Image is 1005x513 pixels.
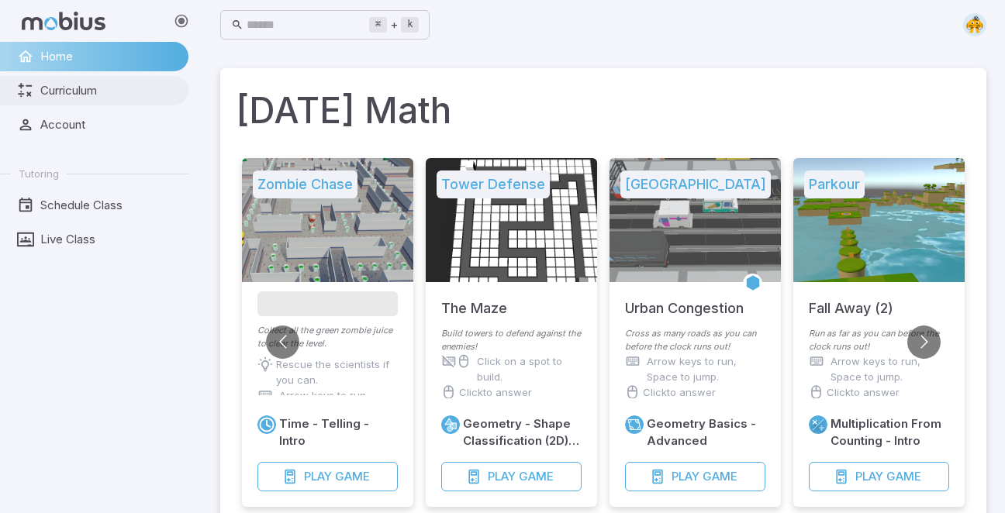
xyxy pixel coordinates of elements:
[963,13,986,36] img: semi-circle.svg
[19,167,59,181] span: Tutoring
[279,415,398,449] h6: Time - Telling - Intro
[257,324,398,350] p: Collect all the green zombie juice to clear the level.
[625,327,765,353] p: Cross as many roads as you can before the clock runs out!
[831,415,949,449] h6: Multiplication From Counting - Intro
[437,170,550,198] h5: Tower Defense
[441,415,460,434] a: Geometry 2D
[459,384,582,415] p: Click to answer questions.
[625,282,744,319] h5: Urban Congestion
[672,468,699,485] span: Play
[40,82,178,99] span: Curriculum
[519,468,554,485] span: Game
[369,15,419,34] div: +
[643,384,765,415] p: Click to answer questions.
[463,415,582,449] h6: Geometry - Shape Classification (2D) - Intro
[304,468,332,485] span: Play
[253,170,357,198] h5: Zombie Chase
[441,282,507,319] h5: The Maze
[257,415,276,434] a: Time
[257,462,398,491] button: PlayGame
[40,116,178,133] span: Account
[907,325,941,359] button: Go to next slide
[40,231,178,248] span: Live Class
[40,197,178,214] span: Schedule Class
[809,415,827,434] a: Multiply/Divide
[441,462,582,491] button: PlayGame
[441,327,582,353] p: Build towers to defend against the enemies!
[401,17,419,33] kbd: k
[266,325,299,359] button: Go to previous slide
[276,356,398,387] p: Rescue the scientists if you can.
[703,468,737,485] span: Game
[647,415,765,449] h6: Geometry Basics - Advanced
[804,170,865,198] h5: Parkour
[279,387,368,403] p: Arrow keys to run.
[647,353,765,384] p: Arrow keys to run, Space to jump.
[827,384,949,415] p: Click to answer questions.
[620,170,771,198] h5: [GEOGRAPHIC_DATA]
[809,462,949,491] button: PlayGame
[855,468,883,485] span: Play
[477,353,582,384] p: Click on a spot to build.
[809,327,949,353] p: Run as far as you can before the clock runs out!
[625,415,644,434] a: Shapes and Angles
[831,353,949,384] p: Arrow keys to run, Space to jump.
[625,462,765,491] button: PlayGame
[236,84,971,136] h1: [DATE] Math
[335,468,370,485] span: Game
[809,282,893,319] h5: Fall Away (2)
[369,17,387,33] kbd: ⌘
[40,48,178,65] span: Home
[886,468,921,485] span: Game
[488,468,516,485] span: Play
